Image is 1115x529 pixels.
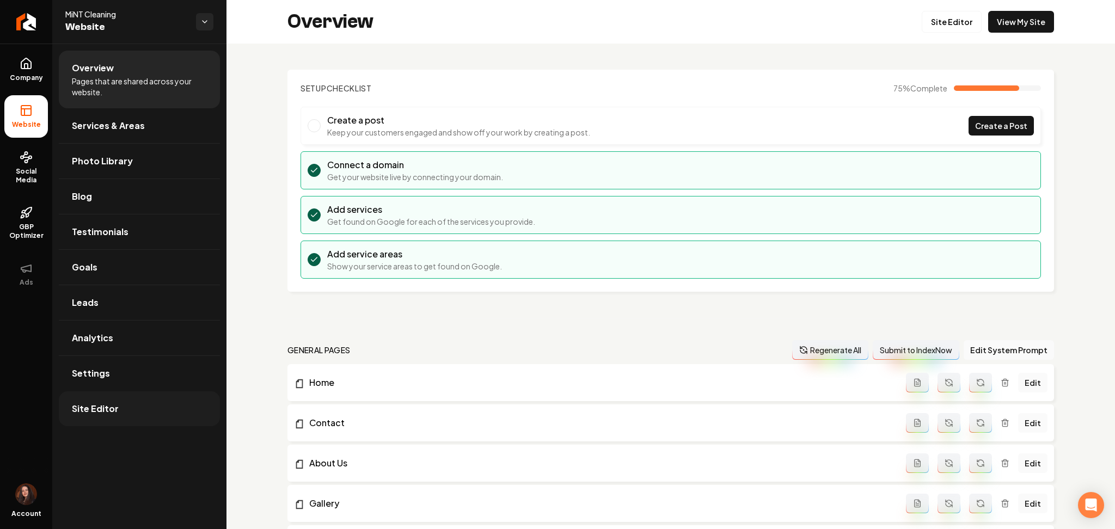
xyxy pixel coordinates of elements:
[327,127,590,138] p: Keep your customers engaged and show off your work by creating a post.
[287,11,373,33] h2: Overview
[906,373,929,392] button: Add admin page prompt
[72,367,110,380] span: Settings
[5,73,47,82] span: Company
[922,11,982,33] a: Site Editor
[327,248,502,261] h3: Add service areas
[16,13,36,30] img: Rebolt Logo
[327,216,535,227] p: Get found on Google for each of the services you provide.
[287,345,351,355] h2: general pages
[906,494,929,513] button: Add admin page prompt
[59,356,220,391] a: Settings
[72,190,92,203] span: Blog
[72,402,119,415] span: Site Editor
[294,457,906,470] a: About Us
[327,114,590,127] h3: Create a post
[15,483,37,505] img: Delfina Cavallaro
[906,453,929,473] button: Add admin page prompt
[59,144,220,179] a: Photo Library
[893,83,947,94] span: 75 %
[906,413,929,433] button: Add admin page prompt
[59,250,220,285] a: Goals
[988,11,1054,33] a: View My Site
[4,48,48,91] a: Company
[72,61,114,75] span: Overview
[59,108,220,143] a: Services & Areas
[72,225,128,238] span: Testimonials
[294,376,906,389] a: Home
[975,120,1027,132] span: Create a Post
[65,9,187,20] span: MiNT Cleaning
[4,253,48,296] button: Ads
[4,198,48,249] a: GBP Optimizer
[15,483,37,505] button: Open user button
[294,416,906,429] a: Contact
[8,120,45,129] span: Website
[4,167,48,184] span: Social Media
[59,285,220,320] a: Leads
[65,20,187,35] span: Website
[15,278,38,287] span: Ads
[72,296,99,309] span: Leads
[1018,453,1047,473] a: Edit
[910,83,947,93] span: Complete
[969,116,1034,136] a: Create a Post
[59,214,220,249] a: Testimonials
[327,158,503,171] h3: Connect a domain
[4,223,48,240] span: GBP Optimizer
[72,155,133,168] span: Photo Library
[327,203,535,216] h3: Add services
[792,340,868,360] button: Regenerate All
[4,142,48,193] a: Social Media
[327,261,502,272] p: Show your service areas to get found on Google.
[59,391,220,426] a: Site Editor
[301,83,327,93] span: Setup
[1018,494,1047,513] a: Edit
[327,171,503,182] p: Get your website live by connecting your domain.
[294,497,906,510] a: Gallery
[964,340,1054,360] button: Edit System Prompt
[1018,413,1047,433] a: Edit
[59,179,220,214] a: Blog
[72,261,97,274] span: Goals
[72,76,207,97] span: Pages that are shared across your website.
[301,83,372,94] h2: Checklist
[1078,492,1104,518] div: Open Intercom Messenger
[59,321,220,355] a: Analytics
[11,509,41,518] span: Account
[873,340,959,360] button: Submit to IndexNow
[1018,373,1047,392] a: Edit
[72,331,113,345] span: Analytics
[72,119,145,132] span: Services & Areas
